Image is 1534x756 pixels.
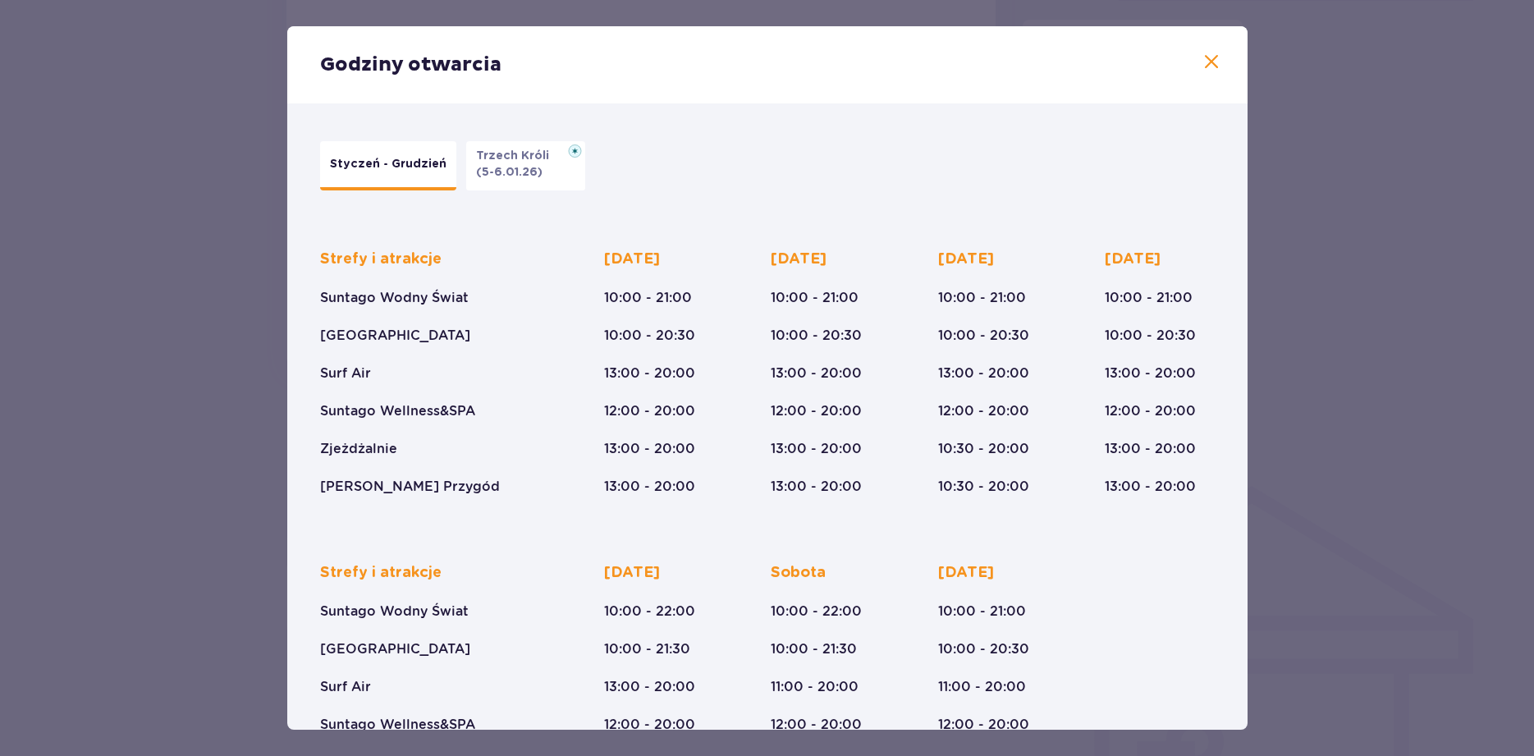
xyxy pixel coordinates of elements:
[1105,289,1193,307] p: 10:00 - 21:00
[938,327,1029,345] p: 10:00 - 20:30
[320,402,475,420] p: Suntago Wellness&SPA
[320,716,475,734] p: Suntago Wellness&SPA
[1105,440,1196,458] p: 13:00 - 20:00
[320,327,470,345] p: [GEOGRAPHIC_DATA]
[320,364,371,383] p: Surf Air
[604,364,695,383] p: 13:00 - 20:00
[771,678,859,696] p: 11:00 - 20:00
[604,289,692,307] p: 10:00 - 21:00
[1105,250,1161,269] p: [DATE]
[1105,364,1196,383] p: 13:00 - 20:00
[771,563,826,583] p: Sobota
[1105,327,1196,345] p: 10:00 - 20:30
[320,640,470,658] p: [GEOGRAPHIC_DATA]
[604,640,690,658] p: 10:00 - 21:30
[771,327,862,345] p: 10:00 - 20:30
[320,141,456,190] button: Styczeń - Grudzień
[938,603,1026,621] p: 10:00 - 21:00
[771,640,857,658] p: 10:00 - 21:30
[604,716,695,734] p: 12:00 - 20:00
[1105,402,1196,420] p: 12:00 - 20:00
[938,440,1029,458] p: 10:30 - 20:00
[1105,478,1196,496] p: 13:00 - 20:00
[466,141,585,190] button: Trzech Króli(5-6.01.26)
[938,563,994,583] p: [DATE]
[604,440,695,458] p: 13:00 - 20:00
[771,289,859,307] p: 10:00 - 21:00
[604,250,660,269] p: [DATE]
[771,478,862,496] p: 13:00 - 20:00
[476,148,559,164] p: Trzech Króli
[938,678,1026,696] p: 11:00 - 20:00
[604,402,695,420] p: 12:00 - 20:00
[938,250,994,269] p: [DATE]
[604,563,660,583] p: [DATE]
[771,440,862,458] p: 13:00 - 20:00
[604,327,695,345] p: 10:00 - 20:30
[320,478,500,496] p: [PERSON_NAME] Przygód
[320,53,501,77] p: Godziny otwarcia
[320,678,371,696] p: Surf Air
[320,250,442,269] p: Strefy i atrakcje
[320,440,397,458] p: Zjeżdżalnie
[938,402,1029,420] p: 12:00 - 20:00
[604,478,695,496] p: 13:00 - 20:00
[330,156,446,172] p: Styczeń - Grudzień
[771,402,862,420] p: 12:00 - 20:00
[771,603,862,621] p: 10:00 - 22:00
[320,289,469,307] p: Suntago Wodny Świat
[771,250,827,269] p: [DATE]
[938,478,1029,496] p: 10:30 - 20:00
[604,603,695,621] p: 10:00 - 22:00
[320,603,469,621] p: Suntago Wodny Świat
[938,289,1026,307] p: 10:00 - 21:00
[476,164,543,181] p: (5-6.01.26)
[938,716,1029,734] p: 12:00 - 20:00
[938,364,1029,383] p: 13:00 - 20:00
[771,364,862,383] p: 13:00 - 20:00
[938,640,1029,658] p: 10:00 - 20:30
[771,716,862,734] p: 12:00 - 20:00
[320,563,442,583] p: Strefy i atrakcje
[604,678,695,696] p: 13:00 - 20:00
